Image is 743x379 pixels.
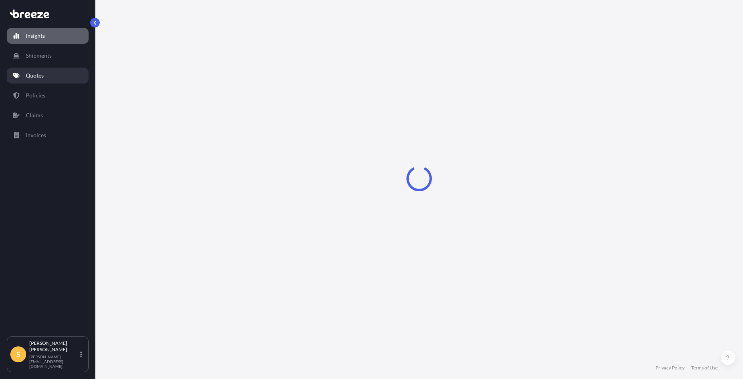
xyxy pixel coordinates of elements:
p: [PERSON_NAME][EMAIL_ADDRESS][DOMAIN_NAME] [29,354,79,369]
span: S [16,350,20,358]
p: Quotes [26,72,44,80]
a: Quotes [7,68,89,84]
p: Shipments [26,52,52,60]
a: Policies [7,87,89,103]
p: Insights [26,32,45,40]
p: [PERSON_NAME] [PERSON_NAME] [29,340,79,353]
p: Claims [26,111,43,119]
a: Claims [7,107,89,123]
a: Shipments [7,48,89,64]
p: Invoices [26,131,46,139]
a: Privacy Policy [656,365,685,371]
a: Insights [7,28,89,44]
a: Terms of Use [691,365,718,371]
p: Policies [26,91,45,99]
a: Invoices [7,127,89,143]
